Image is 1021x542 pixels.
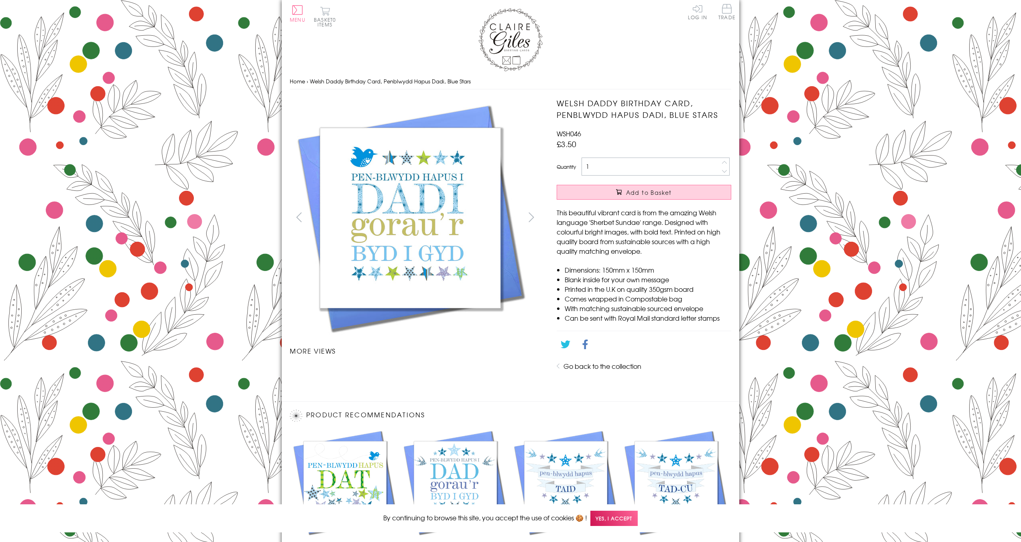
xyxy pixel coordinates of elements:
[688,4,707,20] a: Log In
[290,346,541,356] h3: More views
[290,364,541,381] ul: Carousel Pagination
[557,129,581,138] span: WSH046
[290,208,308,226] button: prev
[290,364,352,381] li: Carousel Page 1 (Current Slide)
[565,303,731,313] li: With matching sustainable sourced envelope
[290,410,731,422] h2: Product recommendations
[565,265,731,275] li: Dimensions: 150mm x 150mm
[557,163,576,170] label: Quantity
[317,16,336,28] span: 0 items
[384,373,384,374] img: Welsh Daddy Birthday Card, Penblwydd Hapus Dadi, Blue Stars
[290,16,305,23] span: Menu
[510,427,621,538] img: Welsh Birthday Card, Penblwydd Hapus, Taid, Blue Stars, Happy Birthday Nephew
[400,427,510,538] img: Welsh Dad Birthday Card, Penblwydd Hapus, Blue Stars, Super Duper Dad
[718,4,735,20] span: Trade
[290,427,400,538] img: Welsh Dad Birthday Card, Penblwydd Hapus Dat, Blue Stars
[557,185,731,200] button: Add to Basket
[290,5,305,22] button: Menu
[352,364,415,381] li: Carousel Page 2
[557,97,731,121] h1: Welsh Daddy Birthday Card, Penblwydd Hapus Dadi, Blue Stars
[290,77,305,85] a: Home
[314,6,336,27] button: Basket0 items
[718,4,735,21] a: Trade
[626,188,672,196] span: Add to Basket
[621,427,731,538] img: Welsh Grandad Birthday Card, Penblwydd Hapus Tad-cu, Blue Stars
[565,313,731,323] li: Can be sent with Royal Mail standard letter stamps
[290,97,531,338] img: Welsh Daddy Birthday Card, Penblwydd Hapus Dadi, Blue Stars
[565,275,731,284] li: Blank inside for your own message
[523,208,541,226] button: next
[563,361,641,371] a: Go back to the collection
[307,77,308,85] span: ›
[310,77,471,85] span: Welsh Daddy Birthday Card, Penblwydd Hapus Dadi, Blue Stars
[565,284,731,294] li: Printed in the U.K on quality 350gsm board
[478,8,543,71] img: Claire Giles Greetings Cards
[290,73,731,90] nav: breadcrumbs
[557,138,576,150] span: £3.50
[557,208,731,256] p: This beautiful vibrant card is from the amazing Welsh language 'Sherbet Sundae' range. Designed w...
[565,294,731,303] li: Comes wrapped in Compostable bag
[590,511,638,526] span: Yes, I accept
